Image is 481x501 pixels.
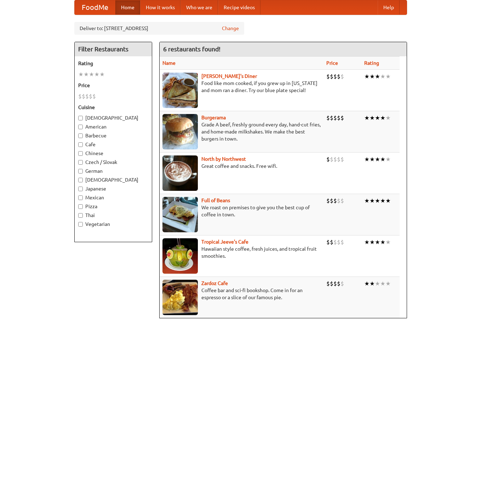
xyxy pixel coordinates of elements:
[326,114,330,122] li: $
[330,73,333,80] li: $
[201,280,228,286] a: Zardoz Cafe
[326,73,330,80] li: $
[375,238,380,246] li: ★
[162,155,198,191] img: north.jpg
[340,73,344,80] li: $
[330,197,333,205] li: $
[78,92,82,100] li: $
[181,0,218,15] a: Who we are
[140,0,181,15] a: How it works
[330,114,333,122] li: $
[337,73,340,80] li: $
[201,115,226,120] b: Burgerama
[326,280,330,287] li: $
[370,280,375,287] li: ★
[337,197,340,205] li: $
[201,156,246,162] a: North by Northwest
[78,178,83,182] input: [DEMOGRAPHIC_DATA]
[333,73,337,80] li: $
[78,123,148,130] label: American
[326,238,330,246] li: $
[78,132,148,139] label: Barbecue
[92,92,96,100] li: $
[78,116,83,120] input: [DEMOGRAPHIC_DATA]
[364,280,370,287] li: ★
[82,92,85,100] li: $
[115,0,140,15] a: Home
[337,238,340,246] li: $
[364,238,370,246] li: ★
[370,197,375,205] li: ★
[162,197,198,232] img: beans.jpg
[337,155,340,163] li: $
[340,197,344,205] li: $
[162,238,198,274] img: jeeves.jpg
[78,104,148,111] h5: Cuisine
[162,245,321,260] p: Hawaiian style coffee, fresh juices, and tropical fruit smoothies.
[385,114,391,122] li: ★
[364,155,370,163] li: ★
[333,155,337,163] li: $
[78,213,83,218] input: Thai
[78,60,148,67] h5: Rating
[78,70,84,78] li: ★
[78,169,83,173] input: German
[78,222,83,227] input: Vegetarian
[78,82,148,89] h5: Price
[333,197,337,205] li: $
[380,73,385,80] li: ★
[375,114,380,122] li: ★
[78,185,148,192] label: Japanese
[385,155,391,163] li: ★
[375,280,380,287] li: ★
[162,73,198,108] img: sallys.jpg
[99,70,105,78] li: ★
[380,155,385,163] li: ★
[340,238,344,246] li: $
[201,73,257,79] a: [PERSON_NAME]'s Diner
[222,25,239,32] a: Change
[84,70,89,78] li: ★
[385,197,391,205] li: ★
[78,194,148,201] label: Mexican
[201,198,230,203] a: Full of Beans
[78,212,148,219] label: Thai
[385,238,391,246] li: ★
[380,280,385,287] li: ★
[78,114,148,121] label: [DEMOGRAPHIC_DATA]
[201,239,248,245] a: Tropical Jeeve's Cafe
[89,92,92,100] li: $
[162,287,321,301] p: Coffee bar and sci-fi bookshop. Come in for an espresso or a slice of our famous pie.
[78,150,148,157] label: Chinese
[380,238,385,246] li: ★
[333,238,337,246] li: $
[78,167,148,175] label: German
[163,46,221,52] ng-pluralize: 6 restaurants found!
[162,163,321,170] p: Great coffee and snacks. Free wifi.
[162,280,198,315] img: zardoz.jpg
[385,280,391,287] li: ★
[326,197,330,205] li: $
[78,195,83,200] input: Mexican
[337,280,340,287] li: $
[340,155,344,163] li: $
[78,203,148,210] label: Pizza
[78,187,83,191] input: Japanese
[162,80,321,94] p: Food like mom cooked, if you grew up in [US_STATE] and mom ran a diner. Try our blue plate special!
[340,280,344,287] li: $
[370,155,375,163] li: ★
[85,92,89,100] li: $
[78,133,83,138] input: Barbecue
[380,114,385,122] li: ★
[333,114,337,122] li: $
[333,280,337,287] li: $
[74,22,244,35] div: Deliver to: [STREET_ADDRESS]
[364,114,370,122] li: ★
[375,197,380,205] li: ★
[78,159,148,166] label: Czech / Slovak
